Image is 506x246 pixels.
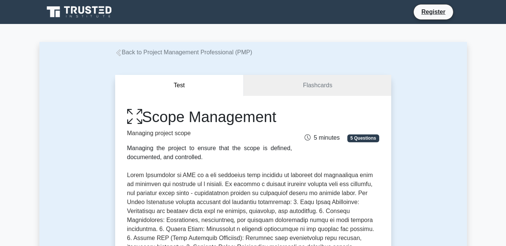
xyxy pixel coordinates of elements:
[305,134,339,141] span: 5 minutes
[127,129,292,138] p: Managing project scope
[417,7,450,16] a: Register
[115,75,244,96] button: Test
[115,49,252,55] a: Back to Project Management Professional (PMP)
[347,134,379,142] span: 5 Questions
[127,108,292,126] h1: Scope Management
[127,144,292,162] div: Managing the project to ensure that the scope is defined, documented, and controlled.
[244,75,391,96] a: Flashcards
